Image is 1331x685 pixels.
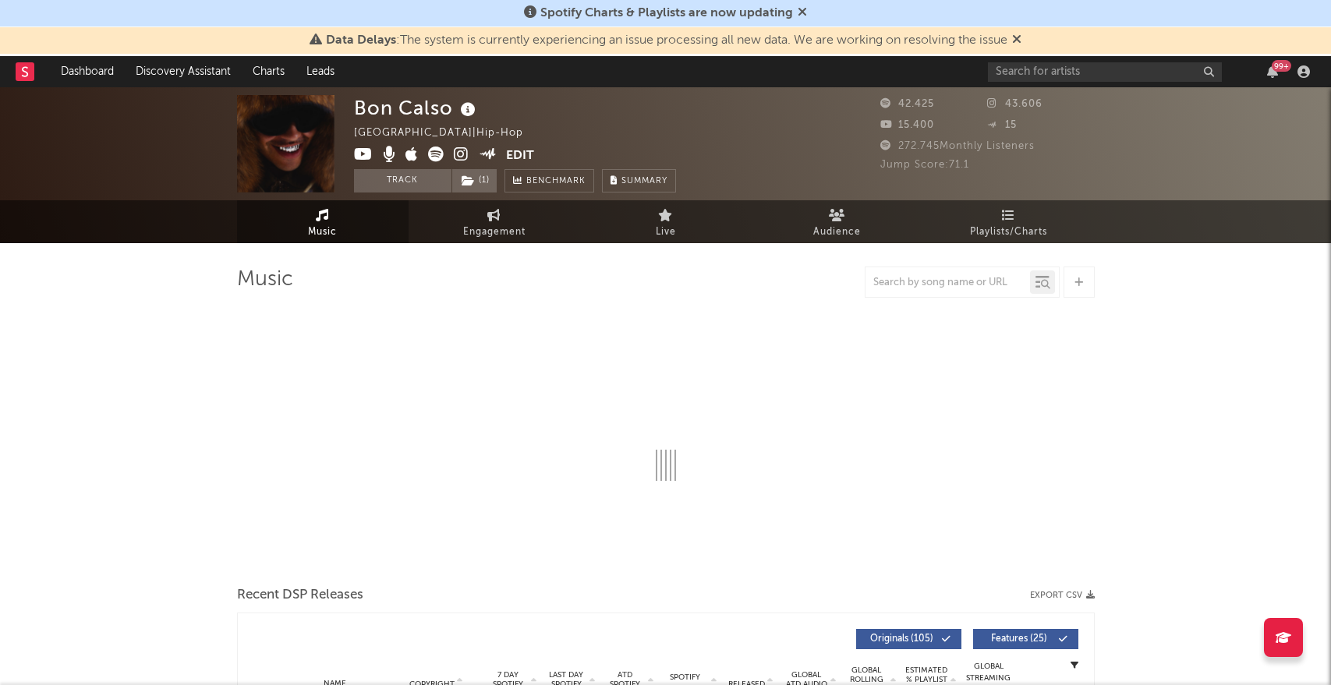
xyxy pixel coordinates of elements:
[452,169,497,192] button: (1)
[409,200,580,243] a: Engagement
[752,200,923,243] a: Audience
[880,99,934,109] span: 42.425
[580,200,752,243] a: Live
[504,169,594,192] a: Benchmark
[1267,65,1278,78] button: 99+
[296,56,345,87] a: Leads
[866,277,1030,289] input: Search by song name or URL
[354,169,451,192] button: Track
[354,124,541,143] div: [GEOGRAPHIC_DATA] | Hip-Hop
[242,56,296,87] a: Charts
[988,62,1222,82] input: Search for artists
[326,34,396,47] span: Data Delays
[526,172,586,191] span: Benchmark
[50,56,125,87] a: Dashboard
[880,120,934,130] span: 15.400
[540,7,793,19] span: Spotify Charts & Playlists are now updating
[237,200,409,243] a: Music
[125,56,242,87] a: Discovery Assistant
[451,169,497,192] span: ( 1 )
[656,223,676,242] span: Live
[354,95,480,121] div: Bon Calso
[866,634,938,644] span: Originals ( 105 )
[880,141,1035,151] span: 272.745 Monthly Listeners
[970,223,1047,242] span: Playlists/Charts
[973,629,1078,649] button: Features(25)
[856,629,961,649] button: Originals(105)
[798,7,807,19] span: Dismiss
[237,586,363,605] span: Recent DSP Releases
[880,160,969,170] span: Jump Score: 71.1
[463,223,526,242] span: Engagement
[1272,60,1291,72] div: 99 +
[621,177,667,185] span: Summary
[987,120,1017,130] span: 15
[326,34,1007,47] span: : The system is currently experiencing an issue processing all new data. We are working on resolv...
[308,223,337,242] span: Music
[813,223,861,242] span: Audience
[1012,34,1021,47] span: Dismiss
[602,169,676,192] button: Summary
[1030,591,1095,600] button: Export CSV
[983,634,1055,644] span: Features ( 25 )
[923,200,1095,243] a: Playlists/Charts
[506,147,534,166] button: Edit
[987,99,1042,109] span: 43.606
